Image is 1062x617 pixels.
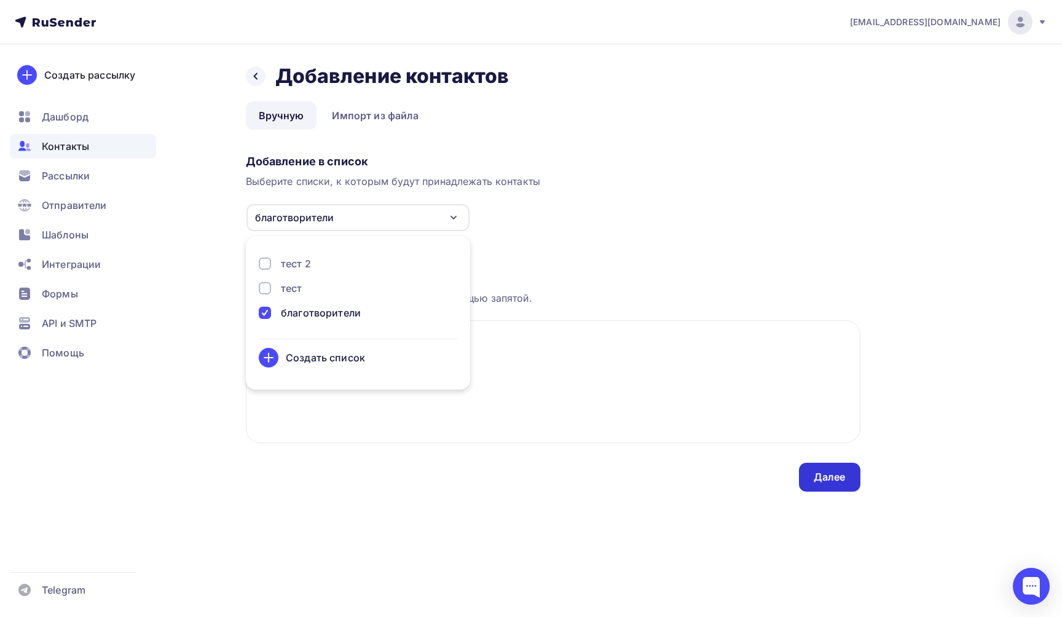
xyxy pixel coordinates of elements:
[246,154,860,169] div: Добавление в список
[10,163,156,188] a: Рассылки
[10,104,156,129] a: Дашборд
[42,345,84,360] span: Помощь
[281,305,361,320] div: благотворители
[42,227,88,242] span: Шаблоны
[246,236,470,390] ul: благотворители
[42,583,85,597] span: Telegram
[246,203,470,232] button: благотворители
[10,222,156,247] a: Шаблоны
[850,10,1047,34] a: [EMAIL_ADDRESS][DOMAIN_NAME]
[255,210,334,225] div: благотворители
[275,64,509,88] h2: Добавление контактов
[42,168,90,183] span: Рассылки
[44,68,135,82] div: Создать рассылку
[850,16,1001,28] span: [EMAIL_ADDRESS][DOMAIN_NAME]
[10,281,156,306] a: Формы
[286,350,365,365] div: Создать список
[319,101,431,130] a: Импорт из файла
[42,198,107,213] span: Отправители
[10,193,156,218] a: Отправители
[42,257,101,272] span: Интеграции
[246,276,860,305] div: Каждый контакт с новой строки. Информация о контакте разделяется с помощью запятой.
[246,101,317,130] a: Вручную
[281,256,311,271] div: тест 2
[42,286,78,301] span: Формы
[42,316,96,331] span: API и SMTP
[814,470,846,484] div: Далее
[42,139,89,154] span: Контакты
[246,256,860,271] div: Загрузка контактов
[42,109,88,124] span: Дашборд
[281,281,302,296] div: тест
[10,134,156,159] a: Контакты
[246,174,860,189] div: Выберите списки, к которым будут принадлежать контакты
